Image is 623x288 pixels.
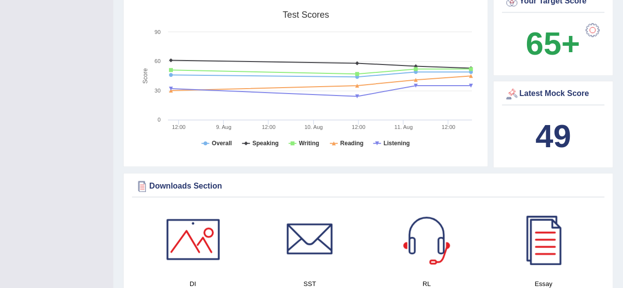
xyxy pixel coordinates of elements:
tspan: Reading [340,140,363,147]
tspan: Listening [384,140,410,147]
div: Latest Mock Score [504,87,602,101]
tspan: Writing [299,140,319,147]
text: 90 [155,29,161,35]
b: 49 [535,118,571,154]
b: 65+ [525,26,580,62]
text: 12:00 [442,124,456,130]
tspan: Overall [212,140,232,147]
text: 30 [155,88,161,94]
tspan: Speaking [252,140,278,147]
tspan: Test scores [283,10,329,20]
tspan: 11. Aug [394,124,412,130]
tspan: 10. Aug [304,124,323,130]
text: 12:00 [172,124,186,130]
text: 12:00 [352,124,365,130]
div: Downloads Section [134,179,602,193]
text: 0 [158,117,161,123]
tspan: Score [142,68,149,84]
text: 60 [155,58,161,64]
tspan: 9. Aug [216,124,231,130]
text: 12:00 [262,124,276,130]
